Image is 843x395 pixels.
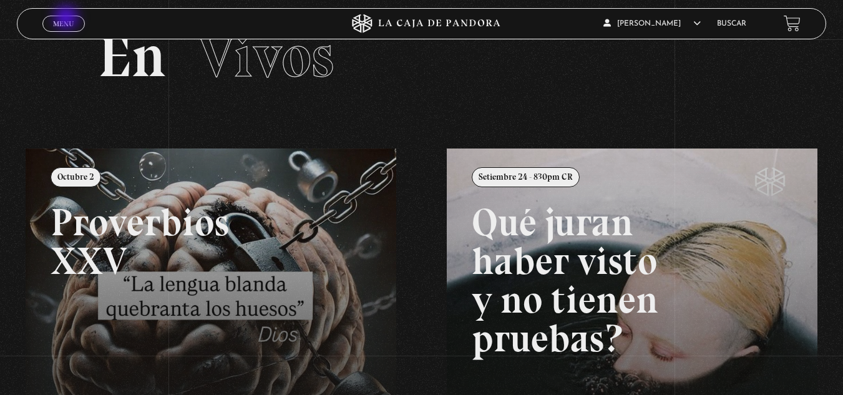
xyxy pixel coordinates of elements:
[603,20,701,27] span: [PERSON_NAME]
[784,15,801,32] a: View your shopping cart
[49,30,78,39] span: Cerrar
[717,20,746,27] a: Buscar
[53,20,74,27] span: Menu
[198,21,334,92] span: Vivos
[98,27,746,86] h2: En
